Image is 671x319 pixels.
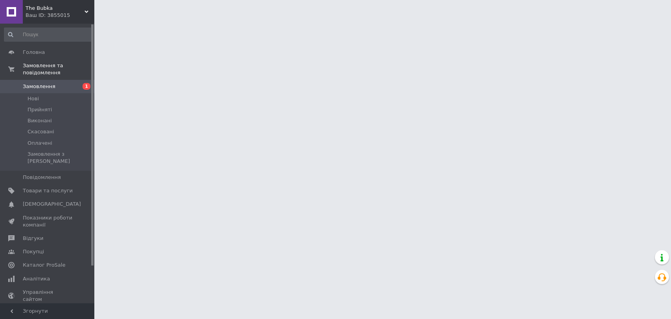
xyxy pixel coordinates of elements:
span: Оплачені [28,140,52,147]
span: Нові [28,95,39,102]
span: Товари та послуги [23,187,73,194]
span: Головна [23,49,45,56]
span: Замовлення та повідомлення [23,62,94,76]
div: Ваш ID: 3855015 [26,12,94,19]
span: Замовлення [23,83,55,90]
span: Каталог ProSale [23,262,65,269]
span: The Bubka [26,5,85,12]
span: Замовлення з [PERSON_NAME] [28,151,92,165]
span: Прийняті [28,106,52,113]
span: Аналітика [23,275,50,282]
span: Повідомлення [23,174,61,181]
span: Покупці [23,248,44,255]
span: Відгуки [23,235,43,242]
span: Скасовані [28,128,54,135]
span: [DEMOGRAPHIC_DATA] [23,201,81,208]
span: Показники роботи компанії [23,214,73,229]
span: 1 [83,83,90,90]
span: Виконані [28,117,52,124]
input: Пошук [4,28,92,42]
span: Управління сайтом [23,289,73,303]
